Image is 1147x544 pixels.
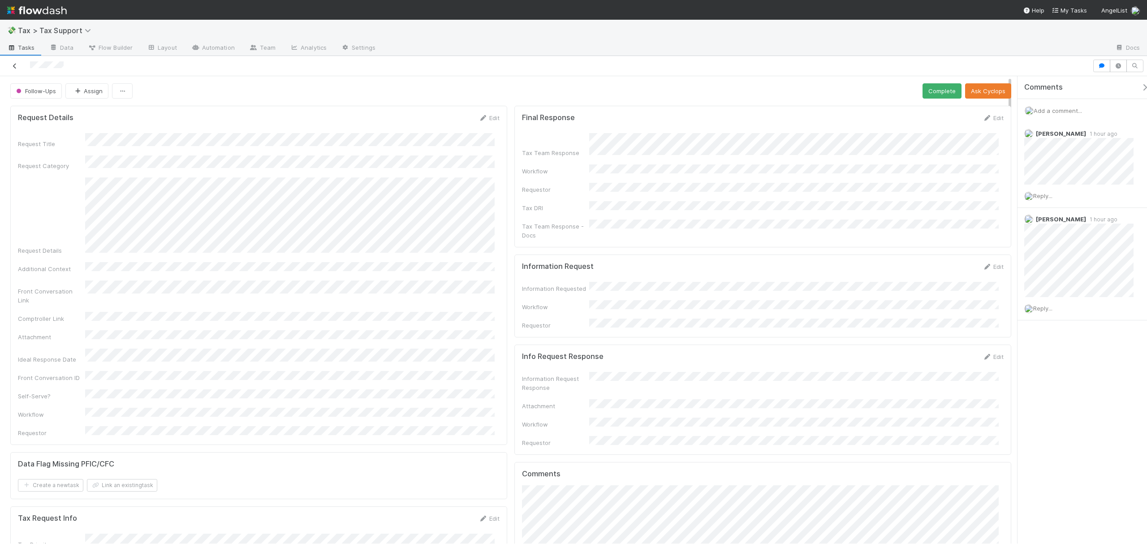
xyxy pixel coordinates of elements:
[983,263,1004,270] a: Edit
[923,83,962,99] button: Complete
[1086,130,1117,137] span: 1 hour ago
[522,420,589,429] div: Workflow
[522,402,589,410] div: Attachment
[18,428,85,437] div: Requestor
[1052,7,1087,14] span: My Tasks
[1036,216,1086,223] span: [PERSON_NAME]
[18,287,85,305] div: Front Conversation Link
[522,222,589,240] div: Tax Team Response - Docs
[14,87,56,95] span: Follow-Ups
[18,460,114,469] h5: Data Flag Missing PFIC/CFC
[1033,192,1052,199] span: Reply...
[18,392,85,401] div: Self-Serve?
[1025,106,1034,115] img: avatar_d45d11ee-0024-4901-936f-9df0a9cc3b4e.png
[1024,83,1063,92] span: Comments
[1036,130,1086,137] span: [PERSON_NAME]
[65,83,108,99] button: Assign
[140,41,184,56] a: Layout
[18,113,73,122] h5: Request Details
[522,185,589,194] div: Requestor
[18,139,85,148] div: Request Title
[42,41,81,56] a: Data
[522,321,589,330] div: Requestor
[18,479,83,492] button: Create a newtask
[18,514,77,523] h5: Tax Request Info
[7,43,35,52] span: Tasks
[18,246,85,255] div: Request Details
[965,83,1011,99] button: Ask Cyclops
[522,470,1004,479] h5: Comments
[1131,6,1140,15] img: avatar_d45d11ee-0024-4901-936f-9df0a9cc3b4e.png
[479,515,500,522] a: Edit
[81,41,140,56] a: Flow Builder
[1086,216,1117,223] span: 1 hour ago
[18,161,85,170] div: Request Category
[10,83,62,99] button: Follow-Ups
[87,479,157,492] button: Link an existingtask
[1024,192,1033,201] img: avatar_d45d11ee-0024-4901-936f-9df0a9cc3b4e.png
[1024,215,1033,224] img: avatar_d2b43477-63dc-4e62-be5b-6fdd450c05a1.png
[88,43,133,52] span: Flow Builder
[1108,41,1147,56] a: Docs
[522,113,575,122] h5: Final Response
[242,41,283,56] a: Team
[983,353,1004,360] a: Edit
[983,114,1004,121] a: Edit
[7,26,16,34] span: 💸
[479,114,500,121] a: Edit
[522,203,589,212] div: Tax DRI
[522,148,589,157] div: Tax Team Response
[1024,304,1033,313] img: avatar_d45d11ee-0024-4901-936f-9df0a9cc3b4e.png
[1101,7,1127,14] span: AngelList
[18,355,85,364] div: Ideal Response Date
[18,264,85,273] div: Additional Context
[1034,107,1082,114] span: Add a comment...
[1052,6,1087,15] a: My Tasks
[522,284,589,293] div: Information Requested
[1033,305,1052,312] span: Reply...
[7,3,67,18] img: logo-inverted-e16ddd16eac7371096b0.svg
[522,374,589,392] div: Information Request Response
[522,262,594,271] h5: Information Request
[522,302,589,311] div: Workflow
[18,332,85,341] div: Attachment
[184,41,242,56] a: Automation
[522,167,589,176] div: Workflow
[522,438,589,447] div: Requestor
[522,352,604,361] h5: Info Request Response
[18,373,85,382] div: Front Conversation ID
[1023,6,1044,15] div: Help
[18,410,85,419] div: Workflow
[334,41,383,56] a: Settings
[18,314,85,323] div: Comptroller Link
[18,26,95,35] span: Tax > Tax Support
[1024,129,1033,138] img: avatar_66854b90-094e-431f-b713-6ac88429a2b8.png
[283,41,334,56] a: Analytics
